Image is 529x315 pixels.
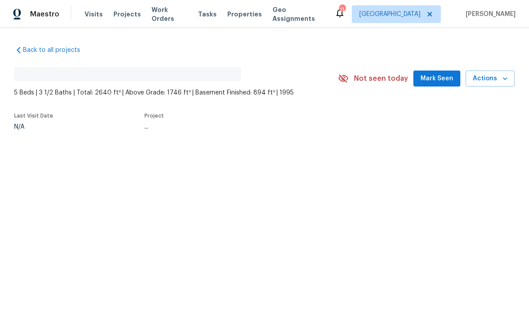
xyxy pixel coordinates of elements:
[359,10,420,19] span: [GEOGRAPHIC_DATA]
[14,124,53,130] div: N/A
[227,10,262,19] span: Properties
[466,71,515,87] button: Actions
[144,124,315,130] div: ...
[113,10,141,19] span: Projects
[152,5,187,23] span: Work Orders
[30,10,59,19] span: Maestro
[473,73,508,84] span: Actions
[85,10,103,19] span: Visits
[420,73,453,84] span: Mark Seen
[354,74,408,83] span: Not seen today
[14,88,338,97] span: 5 Beds | 3 1/2 Baths | Total: 2640 ft² | Above Grade: 1746 ft² | Basement Finished: 894 ft² | 1995
[339,5,345,14] div: 11
[14,46,99,55] a: Back to all projects
[14,113,53,118] span: Last Visit Date
[272,5,324,23] span: Geo Assignments
[144,113,164,118] span: Project
[198,11,217,17] span: Tasks
[413,71,460,87] button: Mark Seen
[462,10,516,19] span: [PERSON_NAME]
